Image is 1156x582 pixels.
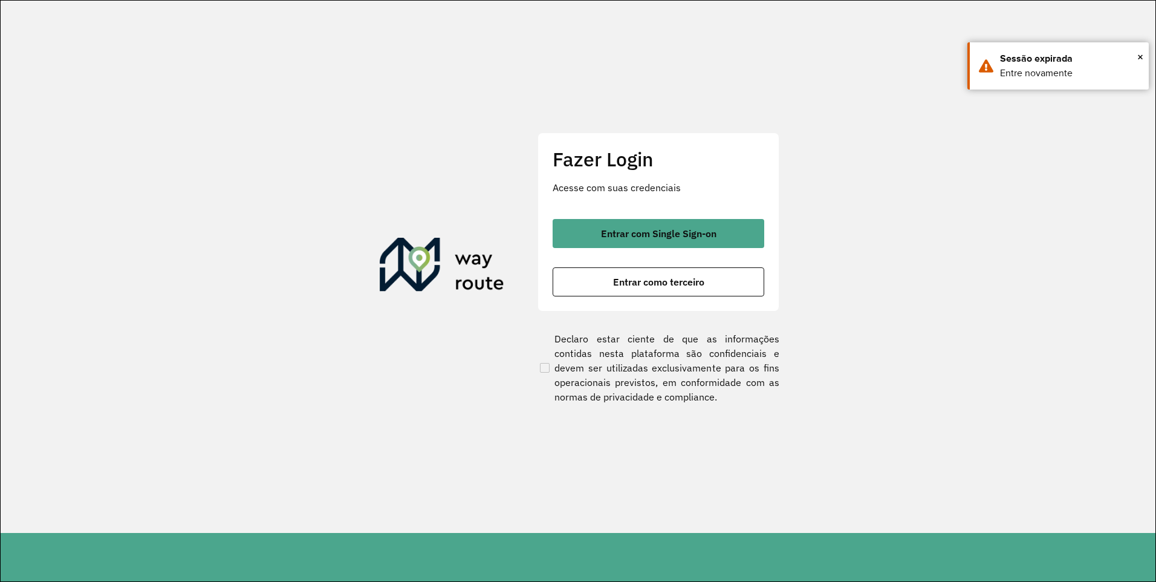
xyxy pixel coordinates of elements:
[1000,66,1140,80] div: Entre novamente
[1000,51,1140,66] div: Sessão expirada
[553,267,764,296] button: button
[601,229,716,238] span: Entrar com Single Sign-on
[380,238,504,296] img: Roteirizador AmbevTech
[553,219,764,248] button: button
[553,148,764,171] h2: Fazer Login
[1137,48,1143,66] span: ×
[1137,48,1143,66] button: Close
[537,332,779,404] label: Declaro estar ciente de que as informações contidas nesta plataforma são confidenciais e devem se...
[613,277,704,287] span: Entrar como terceiro
[553,180,764,195] p: Acesse com suas credenciais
